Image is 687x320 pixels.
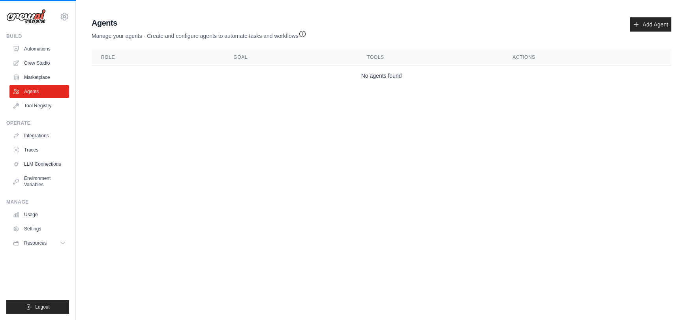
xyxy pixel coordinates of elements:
[6,120,69,126] div: Operate
[24,240,47,246] span: Resources
[9,223,69,235] a: Settings
[6,300,69,314] button: Logout
[9,158,69,170] a: LLM Connections
[9,144,69,156] a: Traces
[9,237,69,249] button: Resources
[92,28,306,40] p: Manage your agents - Create and configure agents to automate tasks and workflows
[92,49,224,65] th: Role
[9,208,69,221] a: Usage
[224,49,357,65] th: Goal
[9,85,69,98] a: Agents
[6,9,46,24] img: Logo
[357,49,503,65] th: Tools
[9,43,69,55] a: Automations
[503,49,671,65] th: Actions
[35,304,50,310] span: Logout
[6,199,69,205] div: Manage
[9,57,69,69] a: Crew Studio
[6,33,69,39] div: Build
[9,129,69,142] a: Integrations
[9,99,69,112] a: Tool Registry
[630,17,671,32] a: Add Agent
[92,17,306,28] h2: Agents
[9,172,69,191] a: Environment Variables
[9,71,69,84] a: Marketplace
[92,65,671,86] td: No agents found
